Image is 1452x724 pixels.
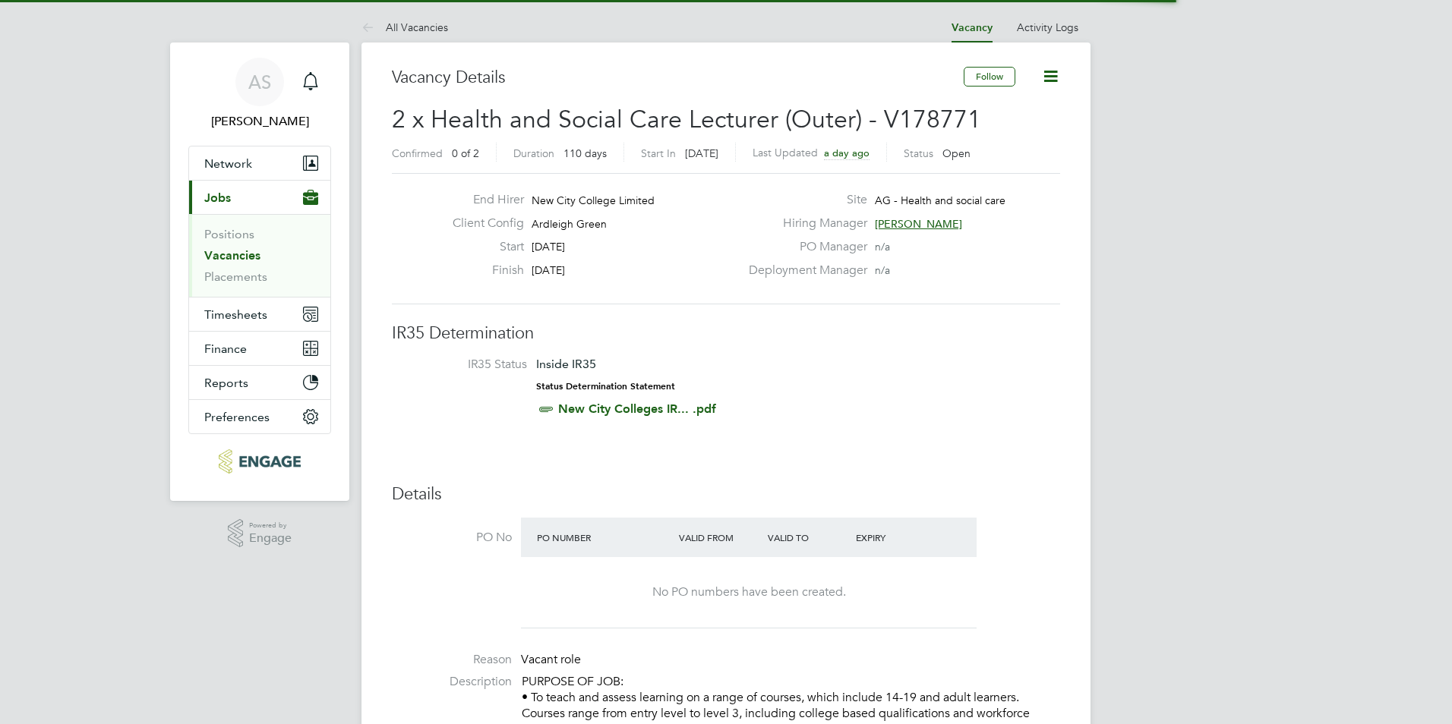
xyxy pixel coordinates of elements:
span: [DATE] [532,240,565,253]
h3: IR35 Determination [392,323,1060,345]
img: carbonrecruitment-logo-retina.png [219,449,300,474]
div: Jobs [189,214,330,297]
a: New City Colleges IR... .pdf [558,401,716,416]
span: 2 x Health and Social Care Lecturer (Outer) - V178771 [392,105,981,134]
label: IR35 Status [407,357,527,373]
label: Finish [440,263,524,279]
span: n/a [875,240,890,253]
a: Placements [204,269,267,284]
span: 0 of 2 [452,146,479,160]
span: Engage [249,532,292,545]
div: No PO numbers have been created. [536,584,961,600]
label: PO No [392,530,512,546]
span: Timesheets [204,307,267,322]
h3: Details [392,483,1060,505]
span: Avais Sabir [188,112,331,131]
span: Reports [204,376,248,390]
h3: Vacancy Details [392,67,964,89]
span: Preferences [204,410,270,424]
label: Reason [392,652,512,668]
button: Reports [189,366,330,399]
nav: Main navigation [170,42,349,501]
a: Activity Logs [1017,20,1078,34]
label: Hiring Manager [740,216,867,231]
button: Timesheets [189,297,330,331]
a: Vacancies [204,248,260,263]
span: [DATE] [685,146,718,160]
a: Powered byEngage [228,519,292,548]
label: Start In [641,146,676,160]
button: Jobs [189,181,330,214]
a: All Vacancies [361,20,448,34]
span: Ardleigh Green [532,217,607,231]
span: n/a [875,263,890,277]
a: Vacancy [952,21,993,34]
label: Confirmed [392,146,443,160]
span: Inside IR35 [536,357,596,371]
label: PO Manager [740,239,867,255]
label: Deployment Manager [740,263,867,279]
label: Status [904,146,933,160]
button: Network [189,146,330,180]
span: Jobs [204,190,231,205]
span: Open [942,146,971,160]
span: Powered by [249,519,292,532]
label: Client Config [440,216,524,231]
span: Finance [204,342,247,356]
label: Description [392,674,512,690]
button: Preferences [189,400,330,433]
label: End Hirer [440,192,524,208]
div: Valid From [675,524,764,551]
span: New City College Limited [532,194,655,207]
a: AS[PERSON_NAME] [188,58,331,131]
span: [DATE] [532,263,565,277]
label: Start [440,239,524,255]
span: Vacant role [521,652,581,667]
strong: Status Determination Statement [536,381,675,392]
div: PO Number [533,524,675,551]
button: Follow [964,67,1015,87]
label: Duration [513,146,554,160]
span: Network [204,156,252,171]
div: Valid To [764,524,853,551]
label: Last Updated [753,146,818,159]
span: 110 days [563,146,607,160]
span: [PERSON_NAME] [875,217,962,231]
a: Positions [204,227,254,241]
div: Expiry [852,524,941,551]
span: a day ago [824,146,870,159]
span: AS [248,72,271,92]
span: AG - Health and social care [875,194,1005,207]
a: Go to home page [188,449,331,474]
label: Site [740,192,867,208]
button: Finance [189,332,330,365]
